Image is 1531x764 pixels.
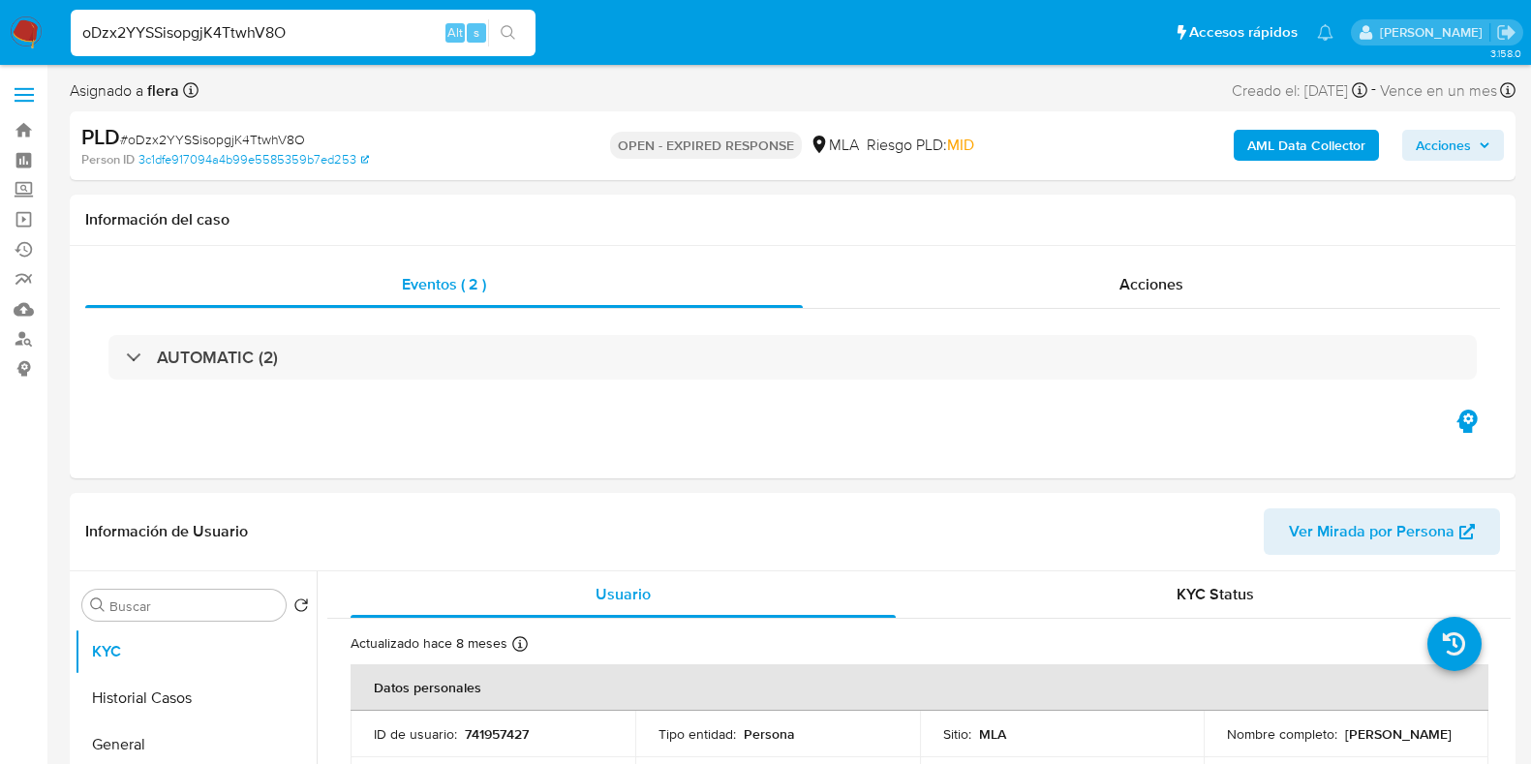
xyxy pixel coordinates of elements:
[109,597,278,615] input: Buscar
[351,634,507,653] p: Actualizado hace 8 meses
[947,134,974,156] span: MID
[867,135,974,156] span: Riesgo PLD:
[744,725,795,743] p: Persona
[1232,77,1367,104] div: Creado el: [DATE]
[138,151,369,168] a: 3c1dfe917094a4b99e5585359b7ed253
[85,522,248,541] h1: Información de Usuario
[474,23,479,42] span: s
[447,23,463,42] span: Alt
[70,80,179,102] span: Asignado a
[120,130,305,149] span: # oDzx2YYSSisopgjK4TtwhV8O
[1247,130,1365,161] b: AML Data Collector
[351,664,1488,711] th: Datos personales
[1371,77,1376,104] span: -
[157,347,278,368] h3: AUTOMATIC (2)
[85,210,1500,229] h1: Información del caso
[90,597,106,613] button: Buscar
[810,135,859,156] div: MLA
[596,583,651,605] span: Usuario
[1177,583,1254,605] span: KYC Status
[75,628,317,675] button: KYC
[1496,22,1516,43] a: Salir
[658,725,736,743] p: Tipo entidad :
[1234,130,1379,161] button: AML Data Collector
[71,20,536,46] input: Buscar usuario o caso...
[1119,273,1183,295] span: Acciones
[1402,130,1504,161] button: Acciones
[979,725,1006,743] p: MLA
[108,335,1477,380] div: AUTOMATIC (2)
[1416,130,1471,161] span: Acciones
[402,273,486,295] span: Eventos ( 2 )
[610,132,802,159] p: OPEN - EXPIRED RESPONSE
[1345,725,1452,743] p: [PERSON_NAME]
[488,19,528,46] button: search-icon
[81,121,120,152] b: PLD
[374,725,457,743] p: ID de usuario :
[75,675,317,721] button: Historial Casos
[1264,508,1500,555] button: Ver Mirada por Persona
[293,597,309,619] button: Volver al orden por defecto
[81,151,135,168] b: Person ID
[143,79,179,102] b: flera
[1317,24,1333,41] a: Notificaciones
[1380,80,1497,102] span: Vence en un mes
[465,725,529,743] p: 741957427
[1189,22,1298,43] span: Accesos rápidos
[943,725,971,743] p: Sitio :
[1380,23,1489,42] p: florencia.lera@mercadolibre.com
[1227,725,1337,743] p: Nombre completo :
[1289,508,1454,555] span: Ver Mirada por Persona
